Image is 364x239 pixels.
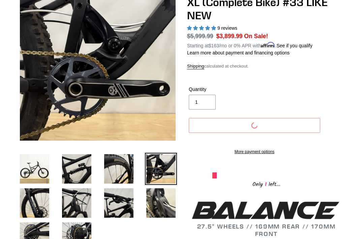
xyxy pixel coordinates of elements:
[217,25,237,31] span: 9 reviews
[187,64,204,69] a: Shipping
[103,187,135,219] img: Load image into Gallery viewer, DEMO BIKE: BALANCE - Black - XL (Complete Bike) #33 LIKE NEW
[189,118,320,133] button: Add to cart
[263,180,269,189] span: 1
[187,25,217,31] span: 5.00 stars
[103,153,135,185] img: Load image into Gallery viewer, DEMO BIKE: BALANCE - Black - XL (Complete Bike) #33 LIKE NEW
[189,149,320,155] a: More payment options
[209,43,219,48] span: $163
[187,199,345,237] h2: 27.5" WHEELS // 169MM REAR // 170MM FRONT
[145,187,177,219] img: Load image into Gallery viewer, DEMO BIKE: BALANCE - Black - XL (Complete Bike) #33 LIKE NEW
[187,41,312,49] p: Starting at /mo or 0% APR with .
[261,42,275,48] span: Affirm
[187,63,345,70] div: calculated at checkout.
[189,86,253,93] label: Quantity
[19,187,51,219] img: Load image into Gallery viewer, DEMO BIKE: BALANCE - Black - XL (Complete Bike) #33 LIKE NEW
[145,153,177,185] img: Load image into Gallery viewer, DEMO BIKE: BALANCE - Black - XL (Complete Bike) #33 LIKE NEW
[244,32,268,41] span: On Sale!
[61,153,93,185] img: Load image into Gallery viewer, DEMO BIKE: BALANCE - Black - XL (Complete Bike) #33 LIKE NEW
[212,178,320,189] div: Only left...
[187,33,213,40] s: $5,999.99
[276,43,312,48] a: See if you qualify - Learn more about Affirm Financing (opens in modal)
[187,50,290,55] a: Learn more about payment and financing options
[216,33,243,40] span: $3,899.99
[19,153,51,185] img: Load image into Gallery viewer, DEMO BIKE: BALANCE - Black - XL (Complete Bike) #33 LIKE NEW
[61,187,93,219] img: Load image into Gallery viewer, DEMO BIKE: BALANCE - Black - XL (Complete Bike) #33 LIKE NEW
